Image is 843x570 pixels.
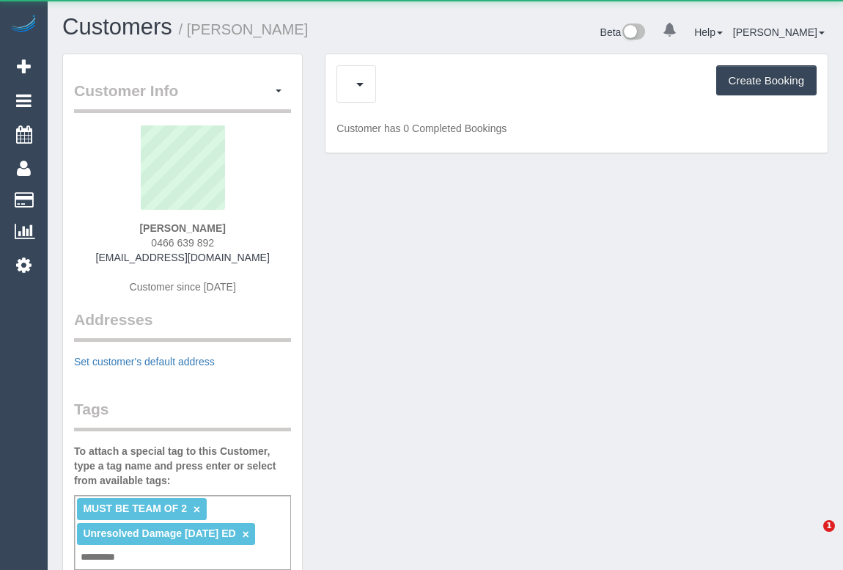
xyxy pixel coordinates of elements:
[621,23,645,43] img: New interface
[74,444,291,488] label: To attach a special tag to this Customer, type a tag name and press enter or select from availabl...
[179,21,309,37] small: / [PERSON_NAME]
[130,281,236,293] span: Customer since [DATE]
[823,520,835,532] span: 1
[600,26,646,38] a: Beta
[74,356,215,368] a: Set customer's default address
[96,252,270,263] a: [EMAIL_ADDRESS][DOMAIN_NAME]
[716,65,817,96] button: Create Booking
[62,14,172,40] a: Customers
[733,26,825,38] a: [PERSON_NAME]
[336,121,817,136] p: Customer has 0 Completed Bookings
[74,398,291,431] legend: Tags
[694,26,723,38] a: Help
[9,15,38,35] img: Automaid Logo
[151,237,214,249] span: 0466 639 892
[139,222,225,234] strong: [PERSON_NAME]
[74,80,291,113] legend: Customer Info
[793,520,828,555] iframe: Intercom live chat
[243,528,249,541] a: ×
[194,503,200,516] a: ×
[83,503,187,514] span: MUST BE TEAM OF 2
[83,527,235,539] span: Unresolved Damage [DATE] ED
